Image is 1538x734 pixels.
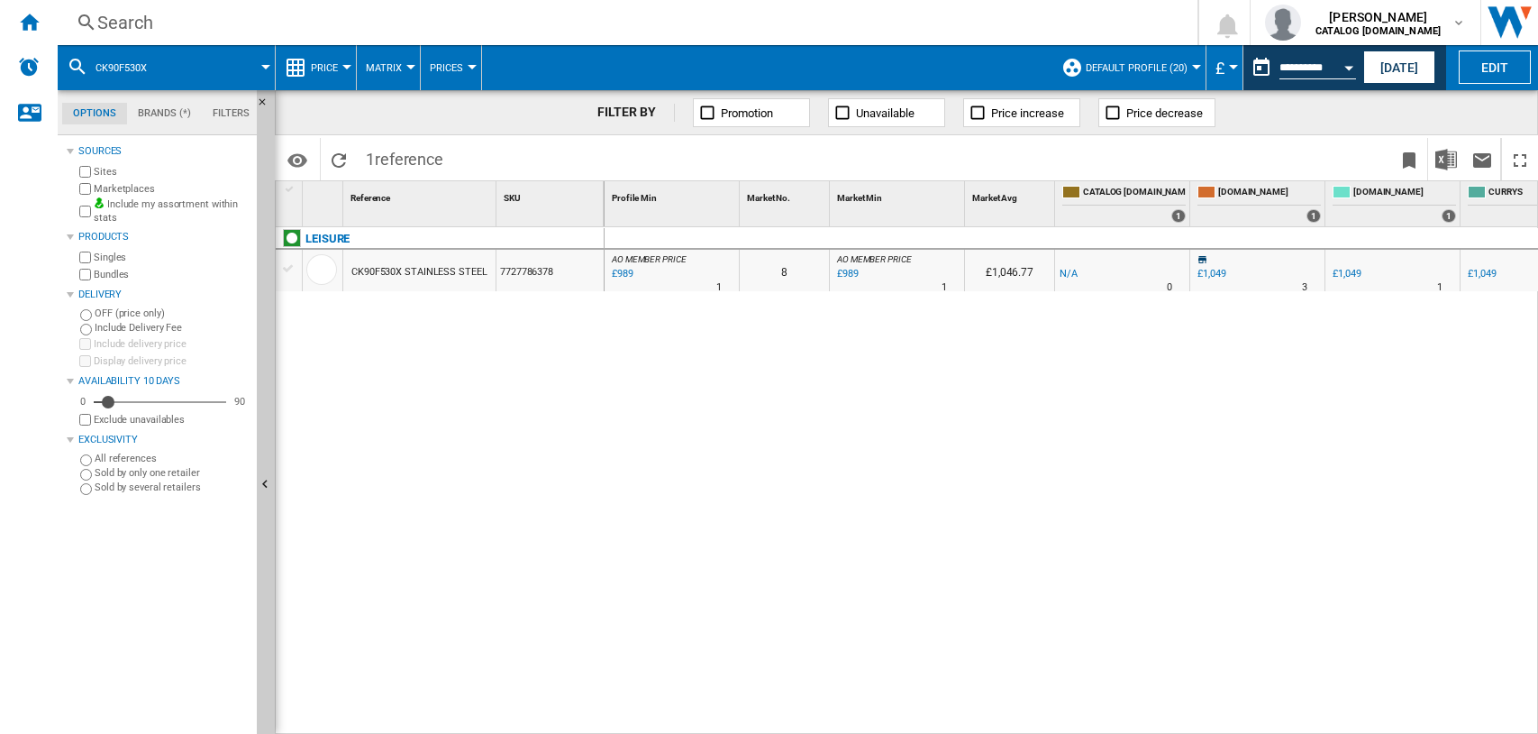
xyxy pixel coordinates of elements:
[79,183,91,195] input: Marketplaces
[693,98,810,127] button: Promotion
[743,181,829,209] div: Market No. Sort None
[321,138,357,180] button: Reload
[79,338,91,350] input: Include delivery price
[257,90,278,123] button: Hide
[833,181,964,209] div: Sort None
[1315,25,1441,37] b: CATALOG [DOMAIN_NAME]
[230,395,250,408] div: 90
[969,181,1054,209] div: Sort None
[62,103,127,124] md-tab-item: Options
[80,454,92,466] input: All references
[942,279,947,297] div: Delivery Time : 1 day
[1442,209,1456,223] div: 1 offers sold by AO.COM
[740,250,829,291] div: 8
[608,181,739,209] div: Sort None
[94,268,250,281] label: Bundles
[1437,279,1442,297] div: Delivery Time : 1 day
[1306,209,1321,223] div: 1 offers sold by AMAZON.CO.UK
[94,354,250,368] label: Display delivery price
[94,251,250,264] label: Singles
[1330,265,1361,283] div: £1,049
[1265,5,1301,41] img: profile.jpg
[1215,45,1233,90] button: £
[79,252,91,263] input: Singles
[279,143,315,176] button: Options
[95,481,250,494] label: Sold by several retailers
[79,166,91,178] input: Sites
[96,45,165,90] button: ck90f530x
[969,181,1054,209] div: Market Avg Sort None
[95,307,250,320] label: OFF (price only)
[743,181,829,209] div: Sort None
[1435,149,1457,170] img: excel-24x24.png
[76,395,90,408] div: 0
[94,337,250,351] label: Include delivery price
[1391,138,1427,180] button: Bookmark this report
[1302,279,1307,297] div: Delivery Time : 3 days
[80,469,92,481] input: Sold by only one retailer
[1098,98,1215,127] button: Price decrease
[351,252,487,293] div: CK90F530X STAINLESS STEEL
[837,254,912,264] span: AO MEMBER PRICE
[965,250,1054,291] div: £1,046.77
[347,181,496,209] div: Reference Sort None
[430,45,472,90] button: Prices
[1215,59,1224,78] span: £
[1363,50,1435,84] button: [DATE]
[95,321,250,335] label: Include Delivery Fee
[1206,45,1243,90] md-menu: Currency
[94,197,250,225] label: Include my assortment within stats
[94,197,105,208] img: mysite-bg-18x18.png
[306,181,342,209] div: Sort None
[1197,268,1225,280] div: £1,049
[285,45,347,90] div: Price
[721,106,773,120] span: Promotion
[1086,45,1197,90] button: Default profile (20)
[94,165,250,179] label: Sites
[78,288,250,302] div: Delivery
[1059,181,1189,226] div: CATALOG [DOMAIN_NAME] 1 offers sold by CATALOG BEKO.UK
[79,414,91,426] input: Display delivery price
[828,98,945,127] button: Unavailable
[80,483,92,495] input: Sold by several retailers
[1171,209,1186,223] div: 1 offers sold by CATALOG BEKO.UK
[833,181,964,209] div: Market Min Sort None
[1465,265,1496,283] div: £1,049
[79,269,91,280] input: Bundles
[78,433,250,447] div: Exclusivity
[1459,50,1531,84] button: Edit
[612,193,657,203] span: Profile Min
[1468,268,1496,280] div: £1,049
[94,393,226,411] md-slider: Availability
[1167,279,1172,297] div: Delivery Time : 0 day
[1126,106,1203,120] span: Price decrease
[837,193,882,203] span: Market Min
[305,228,350,250] div: Click to filter on that brand
[366,62,402,74] span: Matrix
[95,452,250,465] label: All references
[1502,138,1538,180] button: Maximize
[1315,8,1441,26] span: [PERSON_NAME]
[97,10,1151,35] div: Search
[1333,49,1365,81] button: Open calendar
[609,265,633,283] div: Last updated : Sunday, 7 September 2025 23:00
[500,181,604,209] div: SKU Sort None
[504,193,521,203] span: SKU
[94,413,250,427] label: Exclude unavailables
[78,374,250,389] div: Availability 10 Days
[1060,265,1078,283] div: N/A
[311,45,347,90] button: Price
[856,106,915,120] span: Unavailable
[350,193,390,203] span: Reference
[430,62,463,74] span: Prices
[1218,186,1321,201] span: [DOMAIN_NAME]
[96,62,147,74] span: ck90f530x
[95,466,250,480] label: Sold by only one retailer
[366,45,411,90] button: Matrix
[94,182,250,196] label: Marketplaces
[18,56,40,78] img: alerts-logo.svg
[1086,62,1188,74] span: Default profile (20)
[597,104,674,122] div: FILTER BY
